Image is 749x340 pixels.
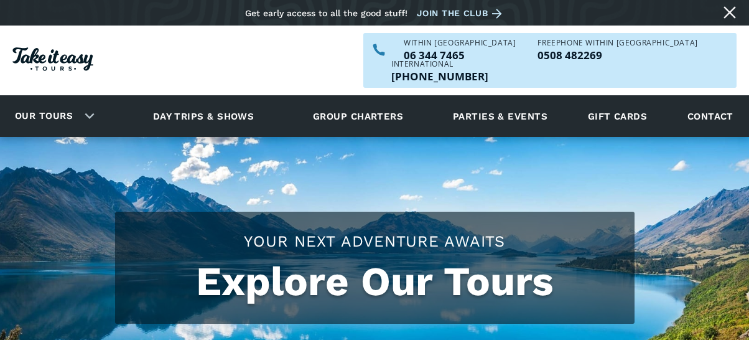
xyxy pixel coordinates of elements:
a: Contact [681,99,740,133]
a: Call us within NZ on 063447465 [404,50,516,60]
a: Day trips & shows [137,99,270,133]
p: 0508 482269 [537,50,697,60]
div: Freephone WITHIN [GEOGRAPHIC_DATA] [537,39,697,47]
h2: Your Next Adventure Awaits [128,230,622,252]
h1: Explore Our Tours [128,258,622,305]
a: Gift cards [582,99,654,133]
a: Homepage [12,41,93,80]
div: WITHIN [GEOGRAPHIC_DATA] [404,39,516,47]
a: Close message [720,2,740,22]
a: Our tours [6,102,82,131]
div: International [391,60,488,68]
p: [PHONE_NUMBER] [391,71,488,82]
img: Take it easy Tours logo [12,47,93,71]
a: Call us freephone within NZ on 0508482269 [537,50,697,60]
a: Parties & events [447,99,554,133]
a: Group charters [297,99,419,133]
p: 06 344 7465 [404,50,516,60]
a: Join the club [417,6,506,21]
a: Call us outside of NZ on +6463447465 [391,71,488,82]
div: Get early access to all the good stuff! [245,8,407,18]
